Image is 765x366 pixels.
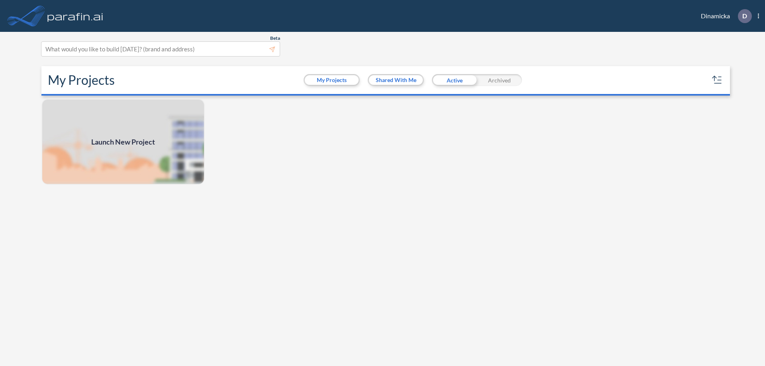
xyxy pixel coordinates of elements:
[477,74,522,86] div: Archived
[41,99,205,185] a: Launch New Project
[689,9,759,23] div: Dinamicka
[48,72,115,88] h2: My Projects
[711,74,724,86] button: sort
[270,35,280,41] span: Beta
[91,137,155,147] span: Launch New Project
[742,12,747,20] p: D
[41,99,205,185] img: add
[305,75,359,85] button: My Projects
[46,8,105,24] img: logo
[369,75,423,85] button: Shared With Me
[432,74,477,86] div: Active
